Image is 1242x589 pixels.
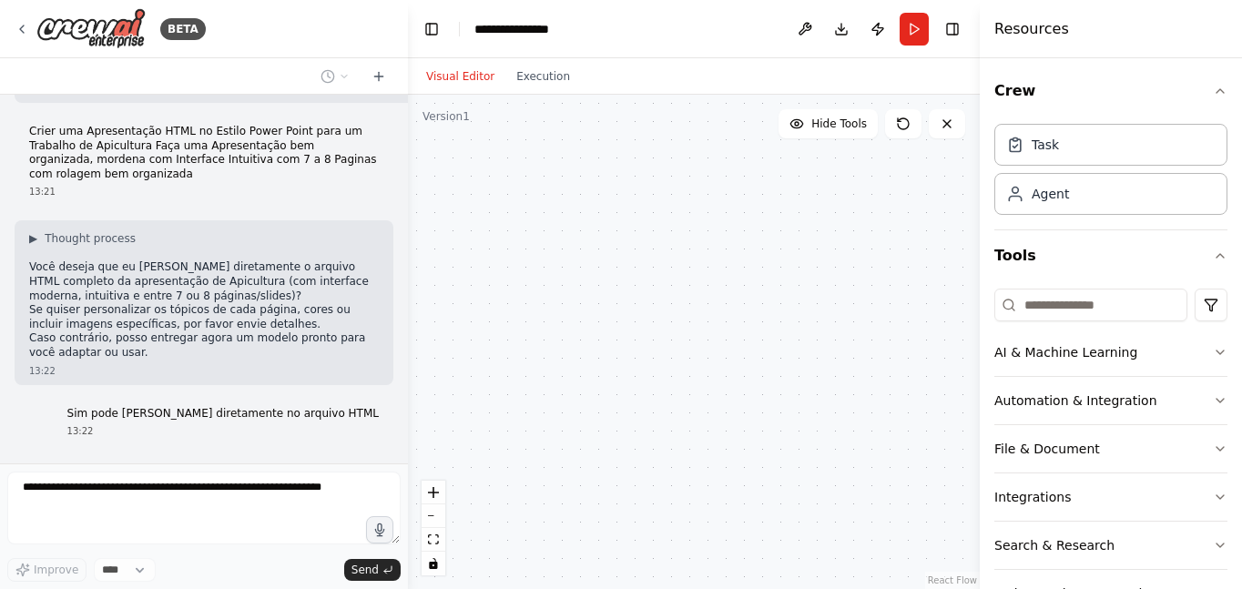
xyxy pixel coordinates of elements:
[29,231,136,246] button: ▶Thought process
[415,66,505,87] button: Visual Editor
[29,364,379,378] div: 13:22
[994,66,1227,117] button: Crew
[422,481,445,504] button: zoom in
[366,516,393,543] button: Click to speak your automation idea
[34,563,78,577] span: Improve
[928,575,977,585] a: React Flow attribution
[351,563,379,577] span: Send
[474,20,565,38] nav: breadcrumb
[994,377,1227,424] button: Automation & Integration
[344,559,401,581] button: Send
[36,8,146,49] img: Logo
[779,109,878,138] button: Hide Tools
[940,16,965,42] button: Hide right sidebar
[313,66,357,87] button: Switch to previous chat
[994,117,1227,229] div: Crew
[994,473,1227,521] button: Integrations
[67,407,379,421] p: Sim pode [PERSON_NAME] diretamente no arquivo HTML
[29,185,379,198] div: 13:21
[160,18,206,40] div: BETA
[422,504,445,528] button: zoom out
[994,230,1227,281] button: Tools
[811,117,867,131] span: Hide Tools
[45,231,136,246] span: Thought process
[422,481,445,575] div: React Flow controls
[422,552,445,575] button: toggle interactivity
[1032,185,1069,203] div: Agent
[29,260,379,360] p: Você deseja que eu [PERSON_NAME] diretamente o arquivo HTML completo da apresentação de Apicultur...
[505,66,581,87] button: Execution
[29,231,37,246] span: ▶
[364,66,393,87] button: Start a new chat
[1032,136,1059,154] div: Task
[419,16,444,42] button: Hide left sidebar
[29,125,379,181] p: Crier uma Apresentação HTML no Estilo Power Point para um Trabalho de Apicultura Faça uma Apresen...
[994,18,1069,40] h4: Resources
[422,109,470,124] div: Version 1
[994,329,1227,376] button: AI & Machine Learning
[7,558,87,582] button: Improve
[67,424,379,438] div: 13:22
[994,522,1227,569] button: Search & Research
[994,425,1227,472] button: File & Document
[422,528,445,552] button: fit view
